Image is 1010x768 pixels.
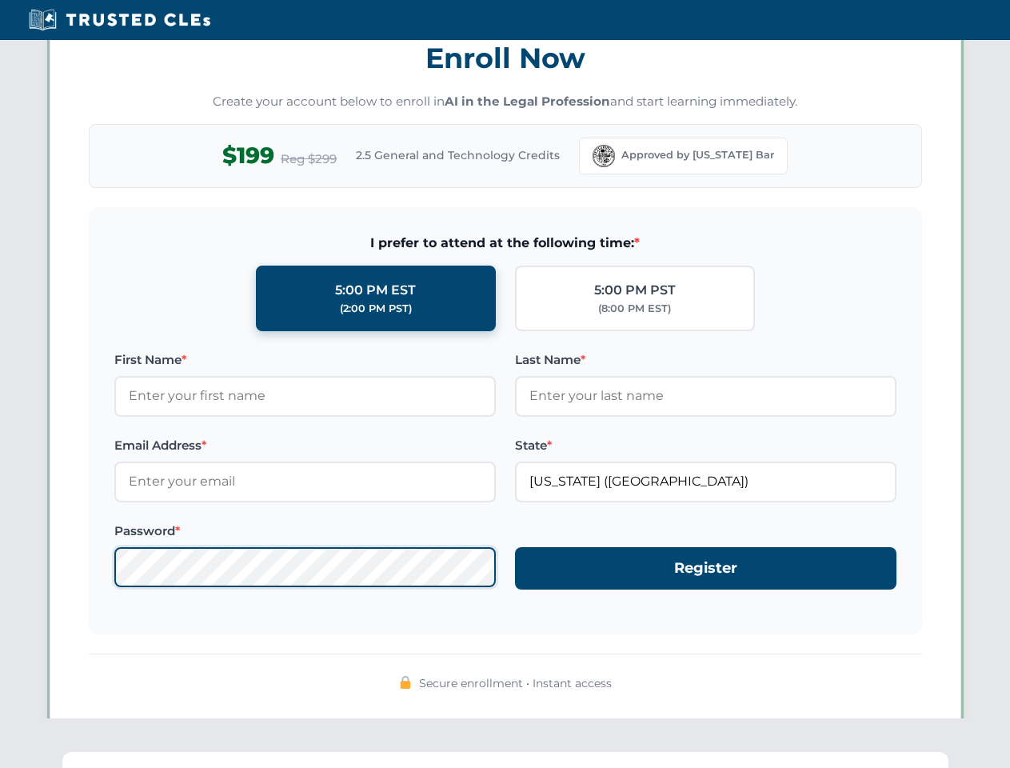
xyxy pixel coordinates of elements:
[222,138,274,174] span: $199
[356,146,560,164] span: 2.5 General and Technology Credits
[340,301,412,317] div: (2:00 PM PST)
[515,547,896,590] button: Register
[114,436,496,455] label: Email Address
[594,280,676,301] div: 5:00 PM PST
[515,436,896,455] label: State
[89,93,922,111] p: Create your account below to enroll in and start learning immediately.
[399,676,412,689] img: 🔒
[24,8,215,32] img: Trusted CLEs
[515,376,896,416] input: Enter your last name
[114,462,496,502] input: Enter your email
[335,280,416,301] div: 5:00 PM EST
[515,350,896,370] label: Last Name
[281,150,337,169] span: Reg $299
[114,350,496,370] label: First Name
[593,145,615,167] img: Florida Bar
[114,233,896,254] span: I prefer to attend at the following time:
[621,147,774,163] span: Approved by [US_STATE] Bar
[89,33,922,83] h3: Enroll Now
[598,301,671,317] div: (8:00 PM EST)
[114,376,496,416] input: Enter your first name
[114,522,496,541] label: Password
[445,94,610,109] strong: AI in the Legal Profession
[419,674,612,692] span: Secure enrollment • Instant access
[515,462,896,502] input: Florida (FL)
